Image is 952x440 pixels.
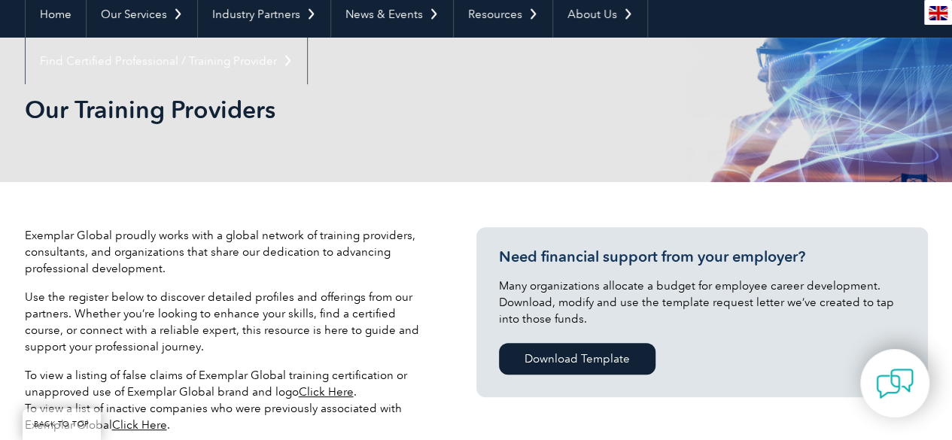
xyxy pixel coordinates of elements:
p: To view a listing of false claims of Exemplar Global training certification or unapproved use of ... [25,367,431,433]
p: Exemplar Global proudly works with a global network of training providers, consultants, and organ... [25,227,431,277]
a: Find Certified Professional / Training Provider [26,38,307,84]
a: Download Template [499,343,655,375]
a: Click Here [299,385,354,399]
h3: Need financial support from your employer? [499,247,905,266]
a: BACK TO TOP [23,408,101,440]
p: Use the register below to discover detailed profiles and offerings from our partners. Whether you... [25,289,431,355]
img: en [929,6,947,20]
a: Click Here [112,418,167,432]
p: Many organizations allocate a budget for employee career development. Download, modify and use th... [499,278,905,327]
h2: Our Training Providers [25,98,657,122]
img: contact-chat.png [876,365,914,402]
